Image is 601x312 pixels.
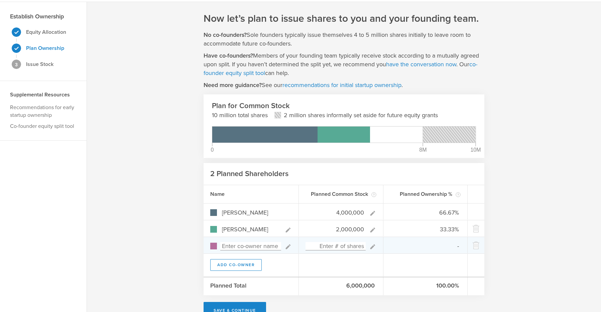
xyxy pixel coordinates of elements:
h1: Now let’s plan to issue shares to you and your founding team. [204,12,479,25]
div: 100.00% [383,277,468,295]
strong: No co-founders? [204,31,247,38]
div: Planned Ownership % [383,185,468,203]
h2: 2 Planned Shareholders [210,169,288,179]
div: Planned Common Stock [299,185,383,203]
strong: Equity Allocation [26,29,66,35]
h2: Plan for Common Stock [212,101,476,111]
h3: Establish Ownership [10,12,64,21]
input: Enter # of shares [306,242,366,250]
input: Enter # of shares [306,225,366,234]
div: 10M [470,147,481,153]
strong: Supplemental Resources [10,91,70,98]
a: Recommendations for early startup ownership [10,104,74,119]
p: See our . [204,81,403,89]
strong: Have co-founders? [204,52,253,59]
a: have the conversation now [386,61,456,68]
div: 6,000,000 [299,277,383,295]
div: 0 [211,147,214,153]
span: 3 [15,62,18,67]
div: 8M [419,147,427,153]
p: Members of your founding team typically receive stock according to a mutually agreed upon split. ... [204,51,484,77]
strong: Plan Ownership [26,45,64,52]
input: Enter co-owner name [220,209,292,217]
strong: Need more guidance? [204,81,262,89]
a: Co-founder equity split tool [10,123,74,130]
p: 2 million shares informally set aside for future equity grants [284,111,438,120]
iframe: Chat Widget [568,260,601,292]
strong: Issue Stock [26,61,53,68]
p: Sole founders typically issue themselves 4 to 5 million shares initially to leave room to accommo... [204,30,484,48]
input: Enter co-owner name [220,242,281,250]
div: Planned Total [204,277,299,295]
p: 10 million total shares [212,111,268,120]
div: Name [204,185,299,203]
input: Enter # of shares [306,209,366,217]
button: Add Co-Owner [210,259,262,271]
input: Enter co-owner name [220,225,281,234]
a: recommendations for initial startup ownership [282,81,401,89]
